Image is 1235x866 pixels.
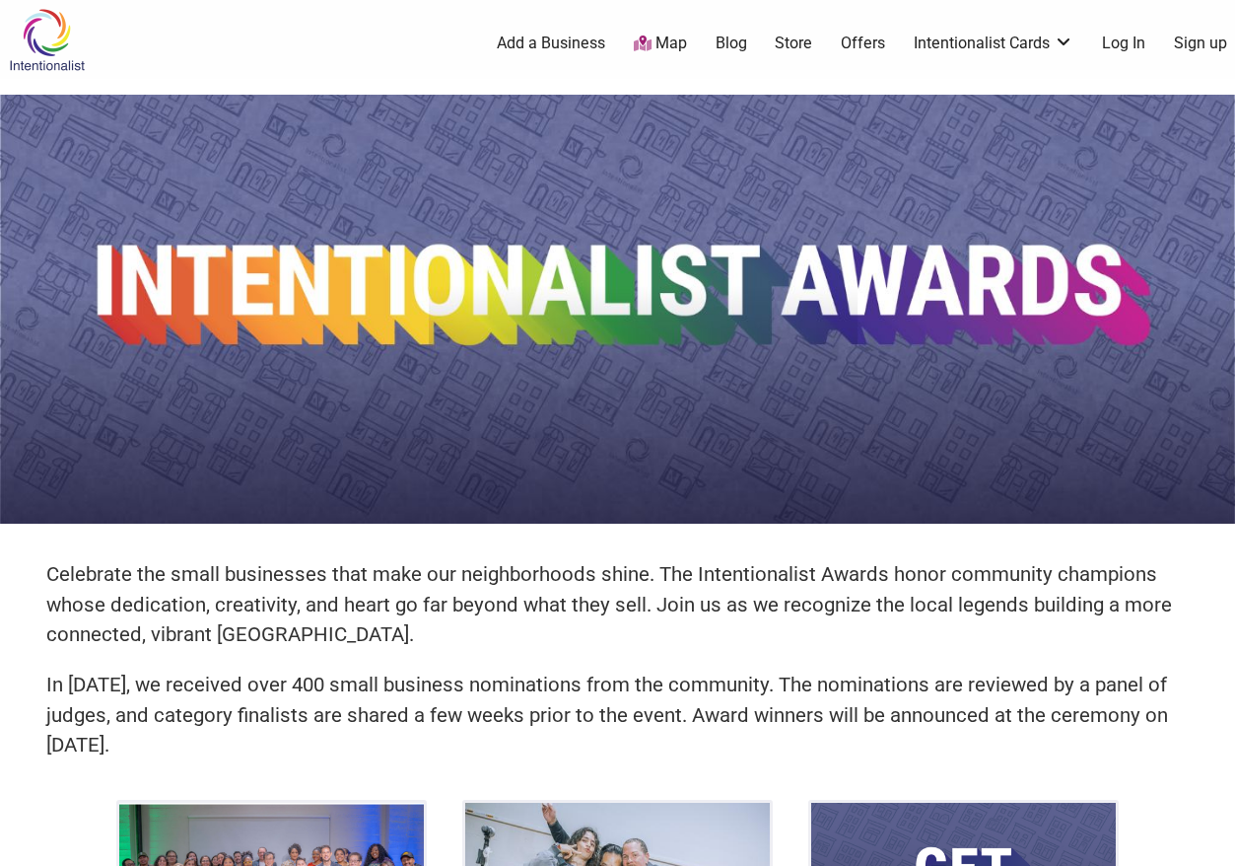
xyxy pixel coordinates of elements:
[716,33,747,54] a: Blog
[1102,33,1145,54] a: Log In
[46,670,1190,760] p: In [DATE], we received over 400 small business nominations from the community. The nominations ar...
[1174,33,1227,54] a: Sign up
[634,33,687,55] a: Map
[775,33,812,54] a: Store
[497,33,605,54] a: Add a Business
[841,33,885,54] a: Offers
[914,33,1073,54] a: Intentionalist Cards
[46,559,1190,650] p: Celebrate the small businesses that make our neighborhoods shine. The Intentionalist Awards honor...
